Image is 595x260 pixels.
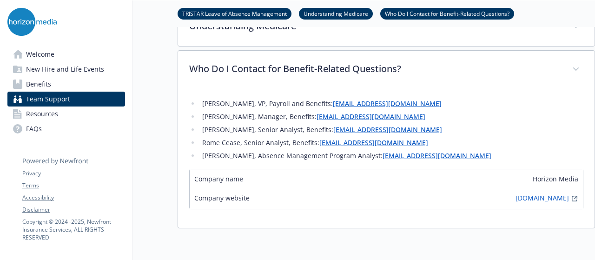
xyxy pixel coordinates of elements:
a: Privacy [22,169,125,178]
a: [EMAIL_ADDRESS][DOMAIN_NAME] [383,151,491,160]
a: [EMAIL_ADDRESS][DOMAIN_NAME] [333,125,442,134]
div: Who Do I Contact for Benefit-Related Questions? [178,51,595,89]
span: Team Support [26,92,70,107]
span: Horizon Media [533,174,578,184]
a: New Hire and Life Events [7,62,125,77]
span: New Hire and Life Events [26,62,104,77]
span: Benefits [26,77,51,92]
span: Company website [194,193,250,204]
span: FAQs [26,121,42,136]
p: Copyright © 2024 - 2025 , Newfront Insurance Services, ALL RIGHTS RESERVED [22,218,125,241]
a: Disclaimer [22,206,125,214]
a: Terms [22,181,125,190]
span: Company name [194,174,243,184]
a: external [569,193,580,204]
a: Accessibility [22,193,125,202]
li: [PERSON_NAME], Senior Analyst, Benefits: [199,124,583,135]
a: FAQs [7,121,125,136]
p: Who Do I Contact for Benefit-Related Questions? [189,62,561,76]
div: Who Do I Contact for Benefit-Related Questions? [178,89,595,228]
a: Who Do I Contact for Benefit-Related Questions? [380,9,514,18]
a: Benefits [7,77,125,92]
a: Understanding Medicare [299,9,373,18]
a: [DOMAIN_NAME] [516,193,569,204]
a: [EMAIL_ADDRESS][DOMAIN_NAME] [319,138,428,147]
span: Resources [26,107,58,121]
li: [PERSON_NAME], VP, Payroll and Benefits: [199,98,583,109]
a: [EMAIL_ADDRESS][DOMAIN_NAME] [333,99,442,108]
span: Welcome [26,47,54,62]
a: TRISTAR Leave of Absence Management [178,9,291,18]
a: Team Support [7,92,125,107]
li: Rome Cease, Senior Analyst, Benefits: [199,137,583,148]
a: Resources [7,107,125,121]
a: Welcome [7,47,125,62]
a: [EMAIL_ADDRESS][DOMAIN_NAME] [317,112,425,121]
li: [PERSON_NAME], Absence Management Program Analyst: [199,150,583,161]
div: Understanding Medicare [178,8,595,46]
li: [PERSON_NAME], Manager, Benefits: [199,111,583,122]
